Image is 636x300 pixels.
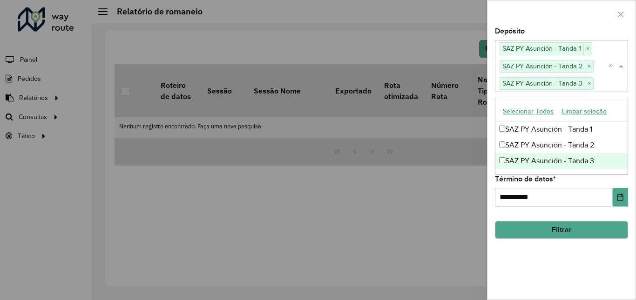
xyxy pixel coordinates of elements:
[500,43,583,54] span: SAZ PY Asunción - Tanda 1
[585,78,593,89] span: ×
[499,104,558,119] button: Selecionar Todos
[613,188,628,207] button: Elija la fecha
[609,60,616,72] span: Clear all
[500,78,585,89] span: SAZ PY Asunción - Tanda 3
[583,43,592,54] span: ×
[495,97,628,174] ng-dropdown-panel: Lista de opciones
[505,125,592,133] font: SAZ PY Asunción - Tanda 1
[558,104,611,119] button: Limpar seleção
[495,175,553,183] font: Término de datos
[505,157,594,165] font: SAZ PY Asunción - Tanda 3
[585,61,593,72] span: ×
[505,141,594,149] font: SAZ PY Asunción - Tanda 2
[495,27,525,35] font: Depósito
[500,60,585,72] span: SAZ PY Asunción - Tanda 2
[495,221,628,239] button: Filtrar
